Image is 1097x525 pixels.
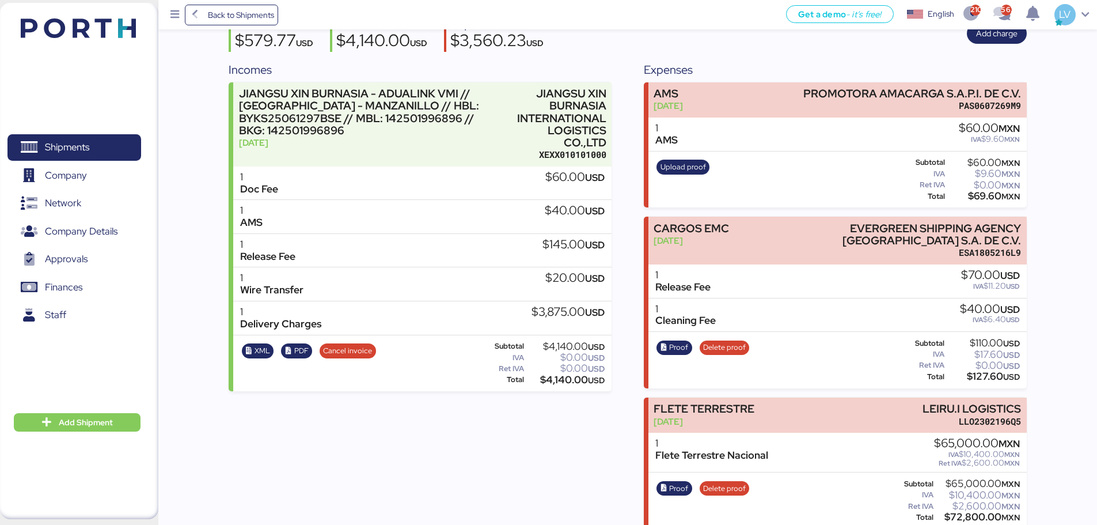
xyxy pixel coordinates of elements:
[336,32,427,52] div: $4,140.00
[503,88,606,149] div: JIANGSU XIN BURNASIA INTERNATIONAL LOGISTICS CO.,LTD
[803,88,1021,100] div: PROMOTORA AMACARGA S.A.P.I. DE C.V.
[947,169,1020,178] div: $9.60
[281,343,312,358] button: PDF
[961,282,1020,290] div: $11.20
[923,403,1021,415] div: LEIRU.I LOGISTICS
[585,205,605,217] span: USD
[971,135,981,144] span: IVA
[1001,191,1020,202] span: MXN
[1006,282,1020,291] span: USD
[480,342,524,350] div: Subtotal
[240,306,321,318] div: 1
[895,158,945,167] div: Subtotal
[703,482,746,495] span: Delete proof
[585,239,605,251] span: USD
[1000,303,1020,316] span: USD
[7,134,141,161] a: Shipments
[1003,338,1020,349] span: USD
[976,27,1018,40] span: Add charge
[526,342,605,351] div: $4,140.00
[1001,479,1020,489] span: MXN
[240,205,263,217] div: 1
[923,416,1021,428] div: LLO2302196Q5
[936,479,1020,488] div: $65,000.00
[240,318,321,330] div: Delivery Charges
[7,274,141,300] a: Finances
[1001,490,1020,501] span: MXN
[656,481,692,496] button: Proof
[239,88,498,137] div: JIANGSU XIN BURNASIA - ADUALINK VMI // [GEOGRAPHIC_DATA] - MANZANILLO // HBL: BYKS25061297BSE // ...
[480,354,524,362] div: IVA
[532,306,605,319] div: $3,875.00
[45,307,66,323] span: Staff
[1006,315,1020,324] span: USD
[240,217,263,229] div: AMS
[503,149,606,161] div: XEXX010101000
[14,413,141,432] button: Add Shipment
[240,239,295,251] div: 1
[947,350,1020,359] div: $17.60
[973,315,983,324] span: IVA
[999,437,1020,450] span: MXN
[480,365,524,373] div: Ret IVA
[895,170,945,178] div: IVA
[1001,158,1020,168] span: MXN
[585,171,605,184] span: USD
[45,251,88,267] span: Approvals
[999,122,1020,135] span: MXN
[585,306,605,319] span: USD
[320,343,376,358] button: Cancel invoice
[1003,372,1020,382] span: USD
[960,303,1020,316] div: $40.00
[585,272,605,285] span: USD
[545,272,605,285] div: $20.00
[644,61,1027,78] div: Expenses
[7,218,141,244] a: Company Details
[185,5,279,25] a: Back to Shipments
[895,373,945,381] div: Total
[1003,361,1020,371] span: USD
[928,8,954,20] div: English
[967,23,1027,44] button: Add charge
[7,246,141,273] a: Approvals
[242,343,274,358] button: XML
[1001,501,1020,512] span: MXN
[895,361,945,369] div: Ret IVA
[655,134,678,146] div: AMS
[800,247,1021,259] div: ESA1805216L9
[800,222,1021,247] div: EVERGREEN SHIPPING AGENCY [GEOGRAPHIC_DATA] S.A. DE C.V.
[1000,269,1020,282] span: USD
[294,345,309,357] span: PDF
[654,416,754,428] div: [DATE]
[59,416,113,429] span: Add Shipment
[655,269,711,281] div: 1
[895,339,945,348] div: Subtotal
[700,341,750,356] button: Delete proof
[939,459,962,468] span: Ret IVA
[895,181,945,189] div: Ret IVA
[959,135,1020,143] div: $9.60
[588,375,605,386] span: USD
[655,303,716,315] div: 1
[229,61,612,78] div: Incomes
[1003,350,1020,360] span: USD
[947,158,1020,167] div: $60.00
[654,235,729,247] div: [DATE]
[480,376,524,384] div: Total
[655,281,711,293] div: Release Fee
[45,167,87,184] span: Company
[654,100,683,112] div: [DATE]
[895,480,933,488] div: Subtotal
[240,171,278,183] div: 1
[655,122,678,134] div: 1
[410,37,427,48] span: USD
[655,315,716,327] div: Cleaning Fee
[947,361,1020,370] div: $0.00
[959,122,1020,135] div: $60.00
[545,205,605,217] div: $40.00
[947,339,1020,348] div: $110.00
[1001,180,1020,191] span: MXN
[7,190,141,217] a: Network
[1004,459,1020,468] span: MXN
[895,491,933,499] div: IVA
